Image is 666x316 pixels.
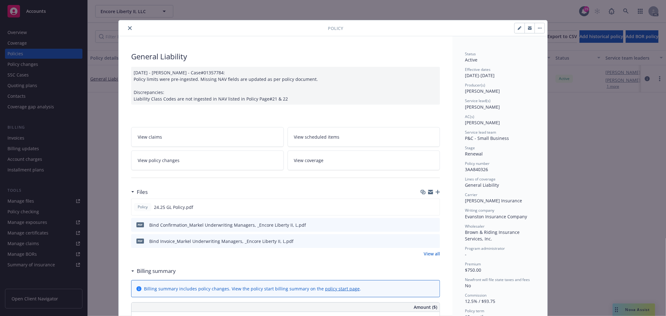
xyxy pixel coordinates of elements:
span: Stage [465,145,475,151]
span: [PERSON_NAME] [465,120,500,126]
span: Amount ($) [414,304,437,310]
button: preview file [432,238,437,244]
button: download file [422,204,427,210]
a: policy start page [325,286,360,292]
div: Billing summary [131,267,176,275]
div: Files [131,188,148,196]
span: View scheduled items [294,134,340,140]
span: - [465,251,466,257]
span: 24.25 GL Policy.pdf [154,204,193,210]
span: Writing company [465,208,494,213]
span: Policy [136,204,149,210]
span: Policy number [465,161,490,166]
span: pdf [136,222,144,227]
span: [PERSON_NAME] [465,88,500,94]
span: Producer(s) [465,82,485,88]
a: View scheduled items [288,127,440,147]
span: View coverage [294,157,324,164]
div: Bind Confirmation_Markel Underwriting Managers, _Encore Liberty II, L.pdf [149,222,306,228]
span: Renewal [465,151,483,157]
button: download file [422,238,427,244]
span: Evanston Insurance Company [465,214,527,220]
span: Status [465,51,476,57]
button: preview file [432,204,437,210]
span: Policy [328,25,343,32]
h3: Billing summary [137,267,176,275]
div: General Liability [465,182,535,188]
div: Billing summary includes policy changes. View the policy start billing summary on the . [144,285,361,292]
h3: Files [137,188,148,196]
span: [PERSON_NAME] [465,104,500,110]
span: View policy changes [138,157,180,164]
a: View claims [131,127,284,147]
span: No [465,283,471,289]
div: Bind Invoice_Markel Underwriting Managers, _Encore Liberty II, L.pdf [149,238,294,244]
span: Lines of coverage [465,176,496,182]
span: Policy term [465,308,484,314]
span: Commission [465,293,486,298]
span: Active [465,57,477,63]
button: download file [422,222,427,228]
span: Carrier [465,192,477,197]
span: View claims [138,134,162,140]
span: P&C - Small Business [465,135,509,141]
span: pdf [136,239,144,243]
span: Wholesaler [465,224,485,229]
div: [DATE] - [PERSON_NAME] - Case#01357784: Policy limits were pre-ingested. Missing NAV fields are u... [131,67,440,105]
a: View policy changes [131,151,284,170]
div: [DATE] - [DATE] [465,67,535,79]
span: Premium [465,261,481,267]
span: Effective dates [465,67,491,72]
button: preview file [432,222,437,228]
span: Brown & Riding Insurance Services, Inc. [465,229,521,242]
span: [PERSON_NAME] Insurance [465,198,522,204]
a: View all [424,250,440,257]
span: Program administrator [465,246,505,251]
span: Service lead(s) [465,98,491,103]
span: Service lead team [465,130,496,135]
span: AC(s) [465,114,474,119]
span: $750.00 [465,267,481,273]
span: Newfront will file state taxes and fees [465,277,530,282]
div: General Liability [131,51,440,62]
span: 3AA840326 [465,166,488,172]
button: close [126,24,134,32]
a: View coverage [288,151,440,170]
span: 12.5% / $93.75 [465,298,495,304]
